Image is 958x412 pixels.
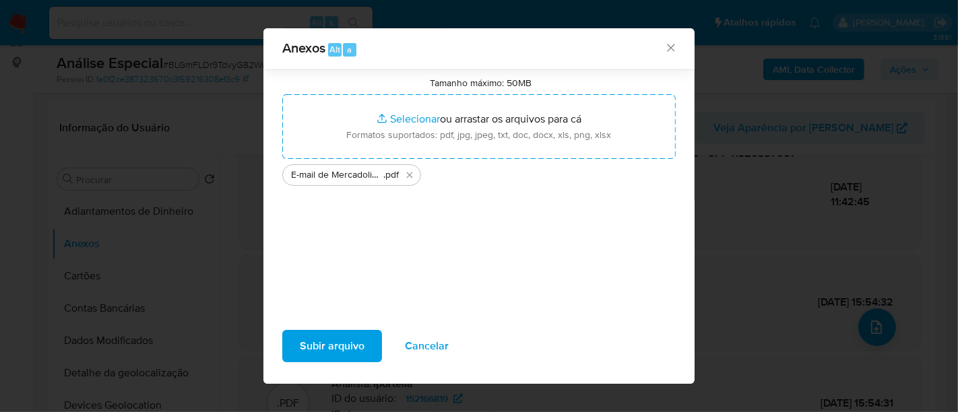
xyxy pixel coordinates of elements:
button: Excluir E-mail de Mercadolibre SRL - Fwd_ Desbloqueio de conta - Transação com país Sancionado na... [402,167,418,183]
span: a [348,43,352,56]
span: Anexos [282,38,325,58]
button: Subir arquivo [282,330,382,362]
span: Cancelar [405,331,449,361]
span: E-mail de Mercadolibre SRL - Fwd_ Desbloqueio de conta - Transação com país Sancionado na OFAC [291,168,383,182]
span: Alt [329,43,340,56]
label: Tamanho máximo: 50MB [430,77,532,89]
button: Fechar [664,41,676,53]
span: .pdf [383,168,399,182]
span: Subir arquivo [300,331,364,361]
button: Cancelar [387,330,466,362]
ul: Arquivos selecionados [282,159,676,186]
